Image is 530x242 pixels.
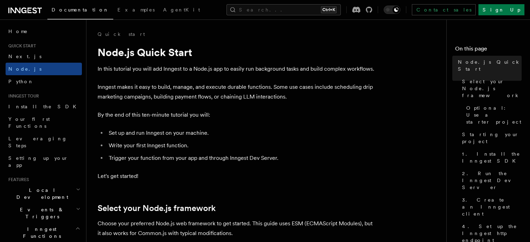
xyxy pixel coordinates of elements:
[98,46,376,58] h1: Node.js Quick Start
[8,79,34,84] span: Python
[6,113,82,132] a: Your first Functions
[8,155,68,168] span: Setting up your app
[113,2,159,19] a: Examples
[159,2,204,19] a: AgentKit
[463,102,522,128] a: Optional: Use a starter project
[107,141,376,150] li: Write your first Inngest function.
[98,219,376,238] p: Choose your preferred Node.js web framework to get started. This guide uses ESM (ECMAScript Modul...
[321,6,337,13] kbd: Ctrl+K
[6,203,82,223] button: Events & Triggers
[6,63,82,75] a: Node.js
[6,184,82,203] button: Local Development
[98,203,216,213] a: Select your Node.js framework
[8,104,80,109] span: Install the SDK
[459,128,522,148] a: Starting your project
[6,152,82,171] a: Setting up your app
[455,56,522,75] a: Node.js Quick Start
[6,187,76,201] span: Local Development
[384,6,400,14] button: Toggle dark mode
[412,4,476,15] a: Contact sales
[462,78,522,99] span: Select your Node.js framework
[8,136,67,148] span: Leveraging Steps
[6,206,76,220] span: Events & Triggers
[6,75,82,88] a: Python
[6,50,82,63] a: Next.js
[462,150,522,164] span: 1. Install the Inngest SDK
[6,177,29,182] span: Features
[8,116,50,129] span: Your first Functions
[478,4,524,15] a: Sign Up
[8,66,41,72] span: Node.js
[8,28,28,35] span: Home
[6,93,39,99] span: Inngest tour
[6,132,82,152] a: Leveraging Steps
[6,25,82,38] a: Home
[47,2,113,19] a: Documentation
[98,82,376,102] p: Inngest makes it easy to build, manage, and execute durable functions. Some use cases include sch...
[52,7,109,13] span: Documentation
[226,4,341,15] button: Search...Ctrl+K
[459,75,522,102] a: Select your Node.js framework
[459,148,522,167] a: 1. Install the Inngest SDK
[459,194,522,220] a: 3. Create an Inngest client
[98,171,376,181] p: Let's get started!
[462,170,522,191] span: 2. Run the Inngest Dev Server
[462,131,522,145] span: Starting your project
[117,7,155,13] span: Examples
[458,58,522,72] span: Node.js Quick Start
[107,128,376,138] li: Set up and run Inngest on your machine.
[459,167,522,194] a: 2. Run the Inngest Dev Server
[455,45,522,56] h4: On this page
[6,226,75,240] span: Inngest Functions
[98,31,145,38] a: Quick start
[6,43,36,49] span: Quick start
[8,54,41,59] span: Next.js
[98,110,376,120] p: By the end of this ten-minute tutorial you will:
[98,64,376,74] p: In this tutorial you will add Inngest to a Node.js app to easily run background tasks and build c...
[6,100,82,113] a: Install the SDK
[163,7,200,13] span: AgentKit
[107,153,376,163] li: Trigger your function from your app and through Inngest Dev Server.
[466,104,522,125] span: Optional: Use a starter project
[462,196,522,217] span: 3. Create an Inngest client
